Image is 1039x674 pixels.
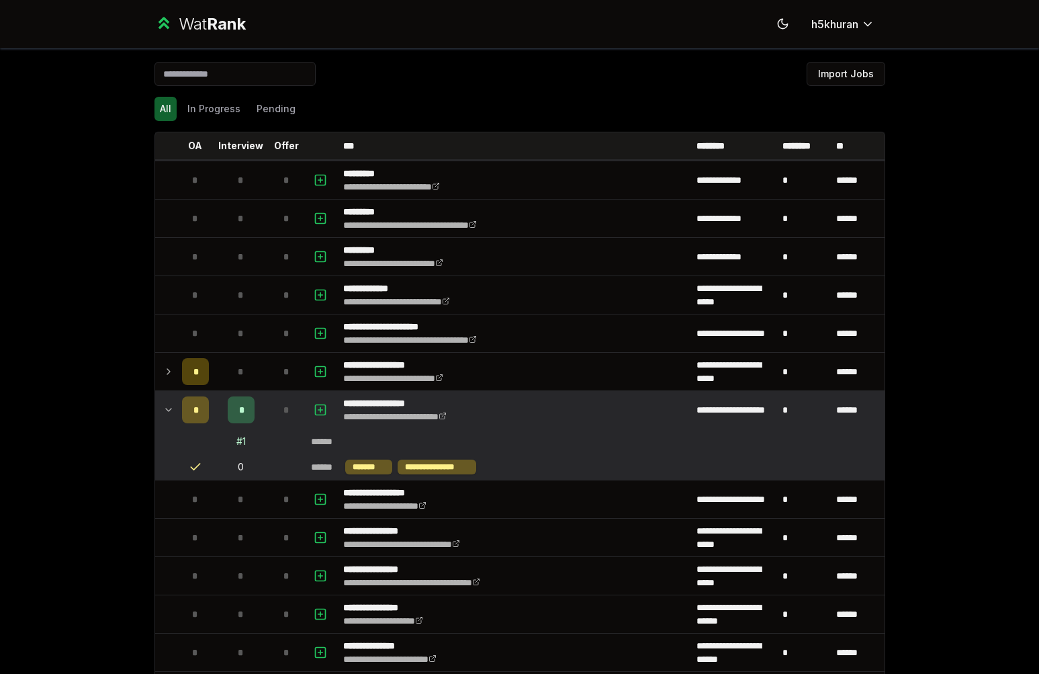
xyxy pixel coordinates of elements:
p: Interview [218,139,263,153]
button: Import Jobs [807,62,885,86]
span: Rank [207,14,246,34]
a: WatRank [154,13,246,35]
button: Pending [251,97,301,121]
div: # 1 [236,435,246,448]
span: h5khuran [811,16,858,32]
p: OA [188,139,202,153]
div: Wat [179,13,246,35]
td: 0 [214,454,268,480]
button: h5khuran [801,12,885,36]
button: All [154,97,177,121]
p: Offer [274,139,299,153]
button: In Progress [182,97,246,121]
